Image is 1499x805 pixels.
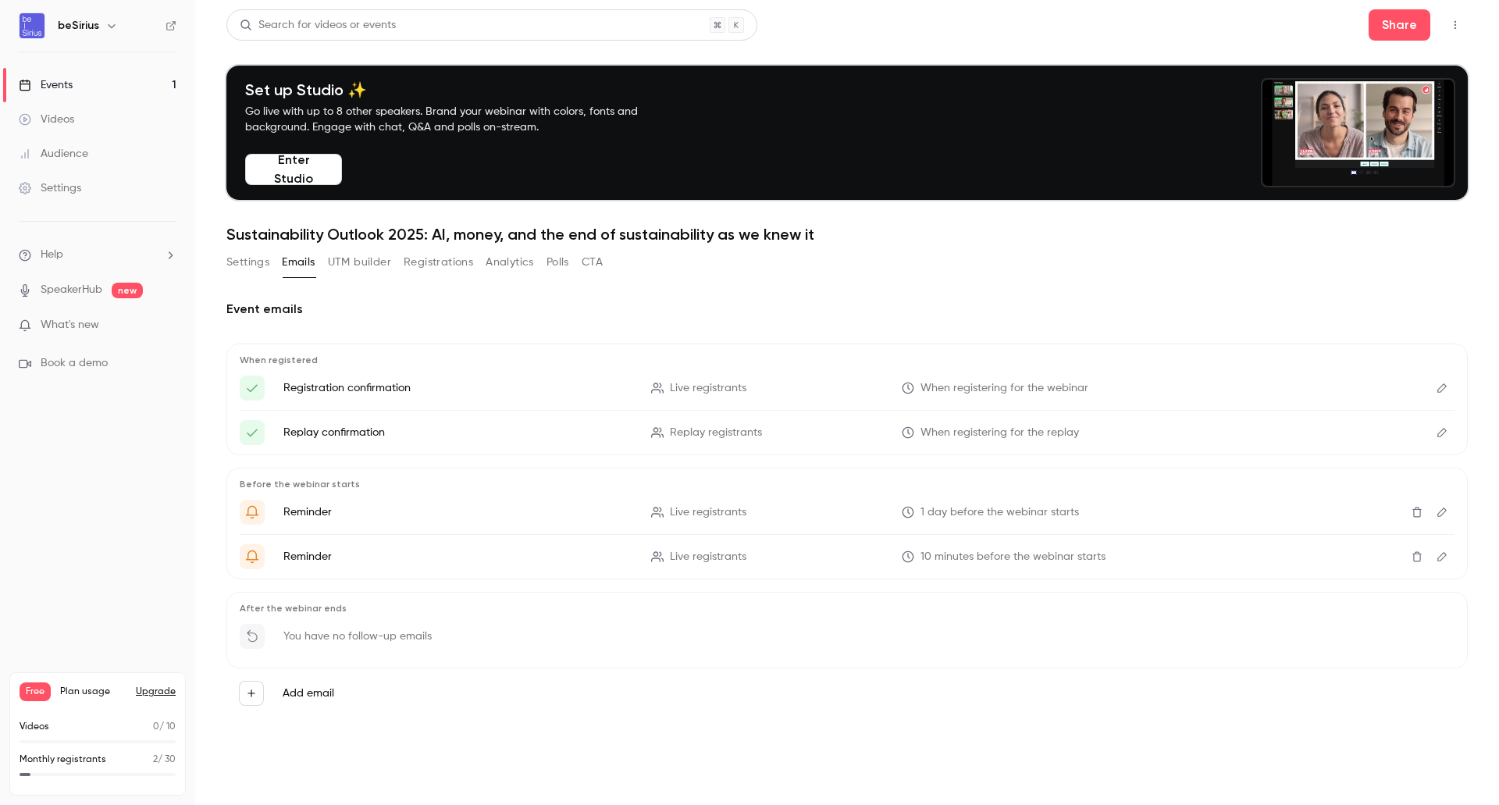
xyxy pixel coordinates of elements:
[283,380,632,396] p: Registration confirmation
[41,355,108,372] span: Book a demo
[19,77,73,93] div: Events
[1430,420,1454,445] button: Edit
[920,380,1088,397] span: When registering for the webinar
[240,354,1454,366] p: When registered
[282,250,315,275] button: Emails
[240,420,1454,445] li: Here's your access link to {{ event_name }}!
[20,720,49,734] p: Videos
[582,250,603,275] button: CTA
[41,317,99,333] span: What's new
[19,247,176,263] li: help-dropdown-opener
[112,283,143,298] span: new
[283,425,632,440] p: Replay confirmation
[245,104,675,135] p: Go live with up to 8 other speakers. Brand your webinar with colors, fonts and background. Engage...
[240,376,1454,401] li: Here's your access link to {{ event_name }}!
[153,720,176,734] p: / 10
[283,549,632,565] p: Reminder
[920,425,1079,441] span: When registering for the replay
[283,629,432,644] p: You have no follow-up emails
[136,686,176,698] button: Upgrade
[41,247,63,263] span: Help
[1405,544,1430,569] button: Delete
[486,250,534,275] button: Analytics
[1430,376,1454,401] button: Edit
[20,682,51,701] span: Free
[60,686,126,698] span: Plan usage
[920,549,1106,565] span: 10 minutes before the webinar starts
[41,282,102,298] a: SpeakerHub
[1430,500,1454,525] button: Edit
[670,504,746,521] span: Live registrants
[547,250,569,275] button: Polls
[240,478,1454,490] p: Before the webinar starts
[153,755,158,764] span: 2
[240,17,396,34] div: Search for videos or events
[1405,500,1430,525] button: Delete
[226,300,1468,319] h2: Event emails
[153,722,159,732] span: 0
[328,250,391,275] button: UTM builder
[920,504,1079,521] span: 1 day before the webinar starts
[20,753,106,767] p: Monthly registrants
[226,250,269,275] button: Settings
[240,544,1454,569] li: {{ event_name }} is about to go live
[226,225,1468,244] h1: Sustainability Outlook 2025: AI, money, and the end of sustainability as we knew it
[19,112,74,127] div: Videos
[58,18,99,34] h6: beSirius
[283,504,632,520] p: Reminder
[404,250,473,275] button: Registrations
[245,154,342,185] button: Enter Studio
[1430,544,1454,569] button: Edit
[153,753,176,767] p: / 30
[670,549,746,565] span: Live registrants
[670,380,746,397] span: Live registrants
[19,146,88,162] div: Audience
[240,500,1454,525] li: Get Ready for '{{ event_name }}' tomorrow!
[245,80,675,99] h4: Set up Studio ✨
[670,425,762,441] span: Replay registrants
[240,602,1454,614] p: After the webinar ends
[283,686,334,701] label: Add email
[20,13,45,38] img: beSirius
[1369,9,1430,41] button: Share
[19,180,81,196] div: Settings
